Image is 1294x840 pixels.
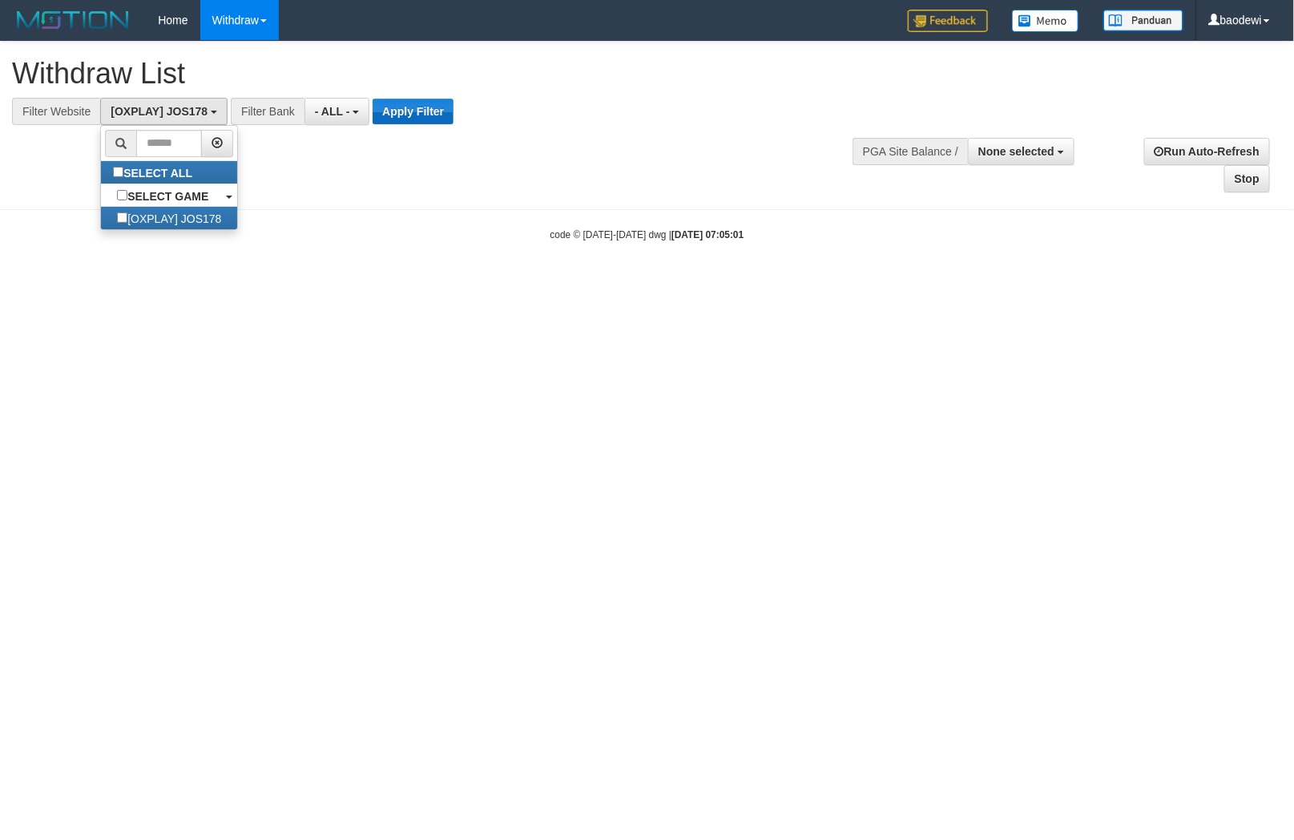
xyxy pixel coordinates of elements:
[117,212,127,223] input: [OXPLAY] JOS178
[12,58,847,90] h1: Withdraw List
[113,167,123,177] input: SELECT ALL
[908,10,988,32] img: Feedback.jpg
[304,98,369,125] button: - ALL -
[101,207,237,229] label: [OXPLAY] JOS178
[127,190,208,203] b: SELECT GAME
[111,105,208,118] span: [OXPLAY] JOS178
[100,98,228,125] button: [OXPLAY] JOS178
[373,99,454,124] button: Apply Filter
[1224,165,1270,192] a: Stop
[12,8,134,32] img: MOTION_logo.png
[231,98,304,125] div: Filter Bank
[968,138,1074,165] button: None selected
[978,145,1054,158] span: None selected
[1144,138,1270,165] a: Run Auto-Refresh
[101,161,208,184] label: SELECT ALL
[853,138,968,165] div: PGA Site Balance /
[1012,10,1079,32] img: Button%20Memo.svg
[117,190,127,200] input: SELECT GAME
[550,229,744,240] small: code © [DATE]-[DATE] dwg |
[101,184,237,207] a: SELECT GAME
[671,229,744,240] strong: [DATE] 07:05:01
[12,98,100,125] div: Filter Website
[315,105,350,118] span: - ALL -
[1103,10,1183,31] img: panduan.png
